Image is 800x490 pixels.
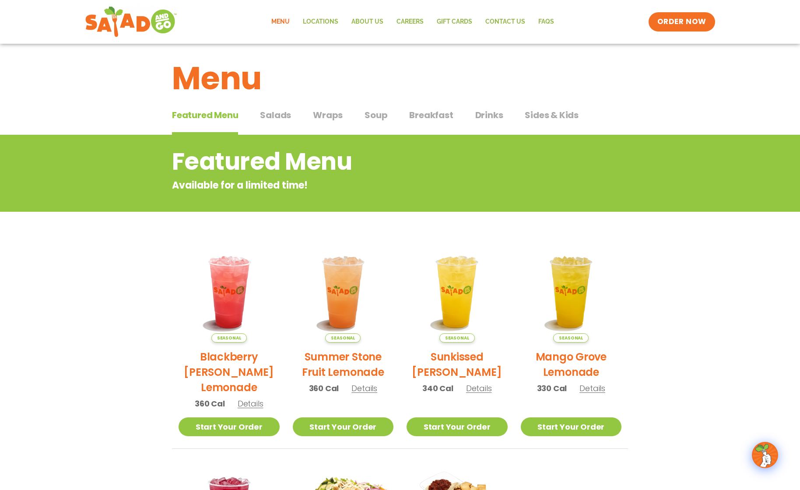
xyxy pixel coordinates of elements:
span: Seasonal [439,333,475,343]
span: Salads [260,108,291,122]
img: new-SAG-logo-768×292 [85,4,177,39]
span: Details [351,383,377,394]
h2: Mango Grove Lemonade [521,349,622,380]
img: wpChatIcon [753,443,777,467]
span: 360 Cal [309,382,339,394]
nav: Menu [265,12,561,32]
span: ORDER NOW [657,17,706,27]
img: Product photo for Sunkissed Yuzu Lemonade [407,241,508,343]
span: Breakfast [409,108,453,122]
h2: Featured Menu [172,144,558,179]
a: GIFT CARDS [430,12,479,32]
h2: Blackberry [PERSON_NAME] Lemonade [179,349,280,395]
img: Product photo for Blackberry Bramble Lemonade [179,241,280,343]
a: ORDER NOW [649,12,715,31]
span: 360 Cal [195,398,225,409]
h2: Summer Stone Fruit Lemonade [293,349,394,380]
span: Details [238,398,263,409]
span: Details [466,383,492,394]
span: Featured Menu [172,108,238,122]
h2: Sunkissed [PERSON_NAME] [407,349,508,380]
a: FAQs [532,12,561,32]
span: Soup [365,108,387,122]
span: Wraps [313,108,343,122]
h1: Menu [172,55,628,102]
span: Seasonal [325,333,361,343]
p: Available for a limited time! [172,178,558,192]
span: Sides & Kids [525,108,579,122]
img: Product photo for Summer Stone Fruit Lemonade [293,241,394,343]
span: 340 Cal [422,382,453,394]
a: Menu [265,12,296,32]
a: Careers [390,12,430,32]
a: Start Your Order [407,417,508,436]
span: Seasonal [553,333,589,343]
a: About Us [345,12,390,32]
div: Tabbed content [172,105,628,135]
span: Drinks [475,108,503,122]
span: Seasonal [211,333,247,343]
a: Start Your Order [293,417,394,436]
a: Locations [296,12,345,32]
img: Product photo for Mango Grove Lemonade [521,241,622,343]
a: Contact Us [479,12,532,32]
a: Start Your Order [521,417,622,436]
span: 330 Cal [537,382,567,394]
span: Details [579,383,605,394]
a: Start Your Order [179,417,280,436]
